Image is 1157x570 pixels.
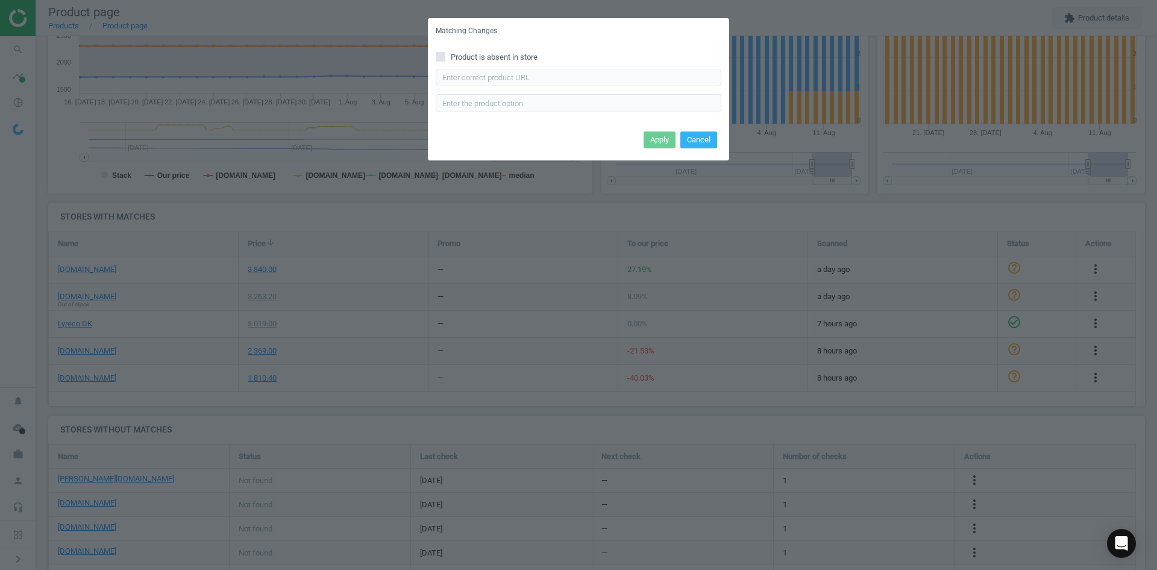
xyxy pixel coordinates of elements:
button: Apply [644,131,676,148]
button: Cancel [680,131,717,148]
input: Enter correct product URL [436,69,721,87]
h5: Matching Changes [436,26,497,36]
div: Open Intercom Messenger [1107,529,1136,558]
span: Product is absent in store [448,52,540,63]
input: Enter the product option [436,94,721,112]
